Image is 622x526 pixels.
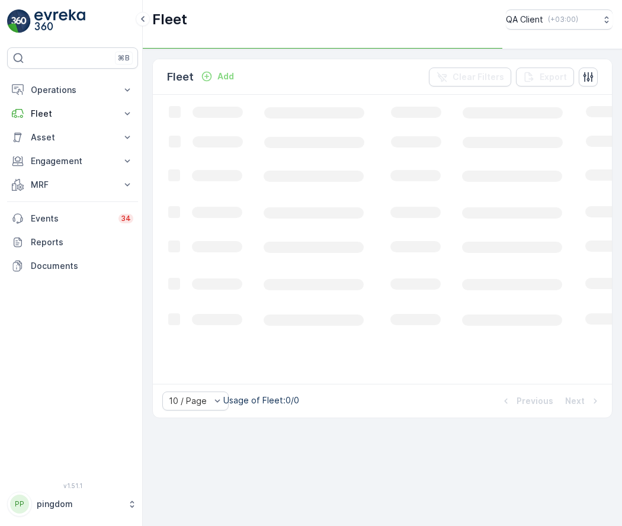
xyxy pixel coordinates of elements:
[7,230,138,254] a: Reports
[7,207,138,230] a: Events34
[34,9,85,33] img: logo_light-DOdMpM7g.png
[564,394,602,408] button: Next
[31,213,111,224] p: Events
[7,102,138,126] button: Fleet
[223,394,299,406] p: Usage of Fleet : 0/0
[548,15,578,24] p: ( +03:00 )
[196,69,239,84] button: Add
[506,9,613,30] button: QA Client(+03:00)
[7,492,138,517] button: PPpingdom
[499,394,554,408] button: Previous
[167,69,194,85] p: Fleet
[7,254,138,278] a: Documents
[31,260,133,272] p: Documents
[118,53,130,63] p: ⌘B
[7,126,138,149] button: Asset
[506,14,543,25] p: QA Client
[7,78,138,102] button: Operations
[31,108,114,120] p: Fleet
[31,155,114,167] p: Engagement
[152,10,187,29] p: Fleet
[517,395,553,407] p: Previous
[121,214,131,223] p: 34
[37,498,121,510] p: pingdom
[516,68,574,86] button: Export
[7,9,31,33] img: logo
[217,70,234,82] p: Add
[31,84,114,96] p: Operations
[31,236,133,248] p: Reports
[7,149,138,173] button: Engagement
[565,395,585,407] p: Next
[429,68,511,86] button: Clear Filters
[540,71,567,83] p: Export
[10,495,29,514] div: PP
[7,482,138,489] span: v 1.51.1
[7,173,138,197] button: MRF
[453,71,504,83] p: Clear Filters
[31,179,114,191] p: MRF
[31,131,114,143] p: Asset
